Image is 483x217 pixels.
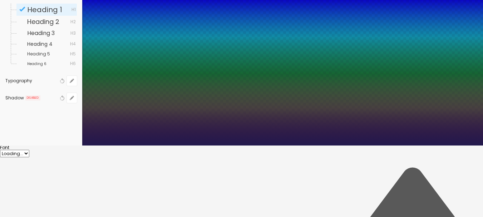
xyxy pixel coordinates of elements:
[70,31,76,35] span: H3
[70,42,76,46] span: H4
[25,95,40,100] span: DISABLED
[70,52,76,56] span: H5
[70,61,76,66] span: H6
[5,96,24,100] div: Shadow
[70,20,76,24] span: H2
[27,17,59,26] span: Heading 2
[27,40,53,48] span: Heading 4
[72,8,76,12] span: H1
[19,6,25,12] img: Icone
[27,5,62,15] span: Heading 1
[27,61,46,66] span: Heading 6
[5,79,58,83] div: Typography
[27,29,55,37] span: Heading 3
[27,51,50,57] span: Heading 5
